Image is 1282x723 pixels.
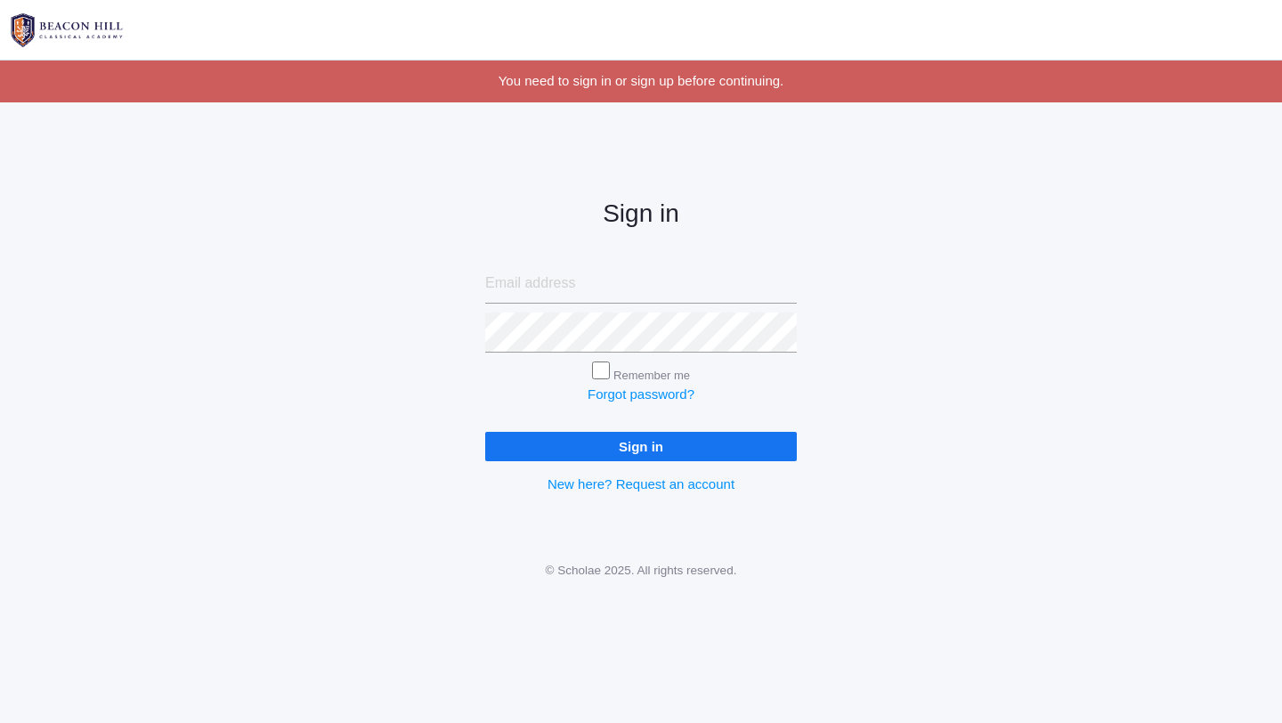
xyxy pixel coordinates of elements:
[588,386,694,402] a: Forgot password?
[485,432,797,461] input: Sign in
[613,369,690,382] label: Remember me
[485,200,797,228] h2: Sign in
[548,476,734,491] a: New here? Request an account
[485,264,797,304] input: Email address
